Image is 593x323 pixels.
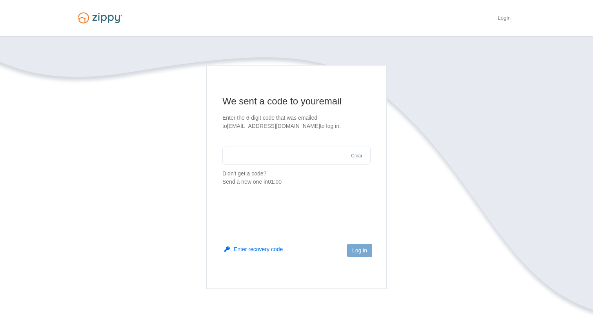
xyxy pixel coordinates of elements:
[349,152,365,160] button: Clear
[222,170,371,186] p: Didn't get a code?
[498,15,511,23] a: Login
[222,178,371,186] div: Send a new one in 01:00
[222,95,371,108] h1: We sent a code to your email
[347,244,372,257] button: Log in
[222,114,371,130] p: Enter the 6-digit code that was emailed to [EMAIL_ADDRESS][DOMAIN_NAME] to log in.
[73,9,127,27] img: Logo
[224,245,283,253] button: Enter recovery code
